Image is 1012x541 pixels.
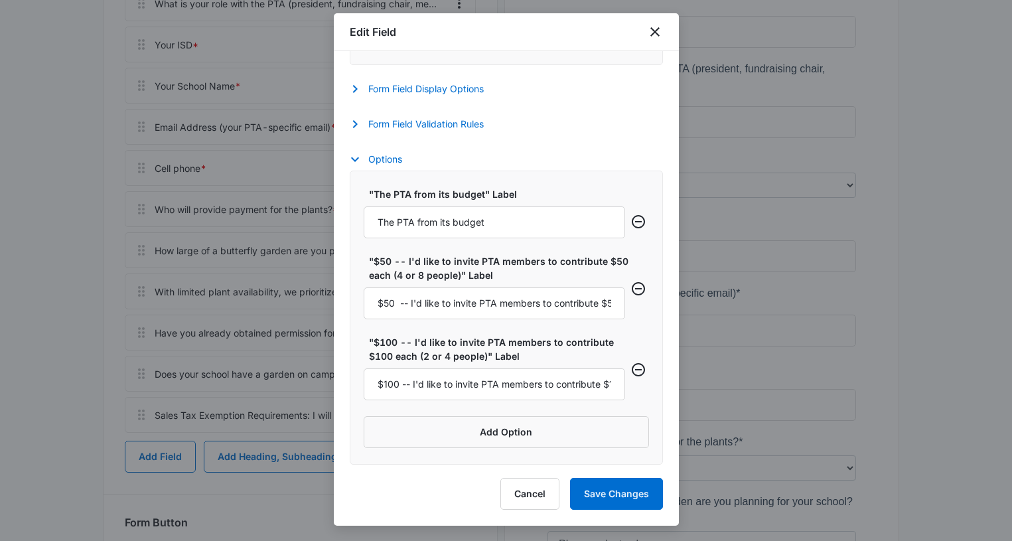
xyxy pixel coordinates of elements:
button: Save Changes [570,478,663,510]
button: Remove row [628,278,649,299]
button: close [647,24,663,40]
label: "The PTA from its budget" Label [369,187,630,201]
button: Cancel [500,478,559,510]
button: Add Option [364,416,649,448]
input: "The PTA from its budget" Label [364,206,625,238]
button: Form Field Display Options [350,81,497,97]
input: "$50 -- I'd like to invite PTA members to contribute $50 each (4 or 8 people)" Label [364,287,625,319]
button: Remove row [628,359,649,380]
input: "$100 -- I'd like to invite PTA members to contribute $100 each (2 or 4 people)" Label [364,368,625,400]
h1: Edit Field [350,24,396,40]
button: Remove row [628,211,649,232]
label: "$100 -- I'd like to invite PTA members to contribute $100 each (2 or 4 people)" Label [369,335,630,363]
button: Form Field Validation Rules [350,116,497,132]
label: "$50 -- I'd like to invite PTA members to contribute $50 each (4 or 8 people)" Label [369,254,630,282]
button: Options [350,151,415,167]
